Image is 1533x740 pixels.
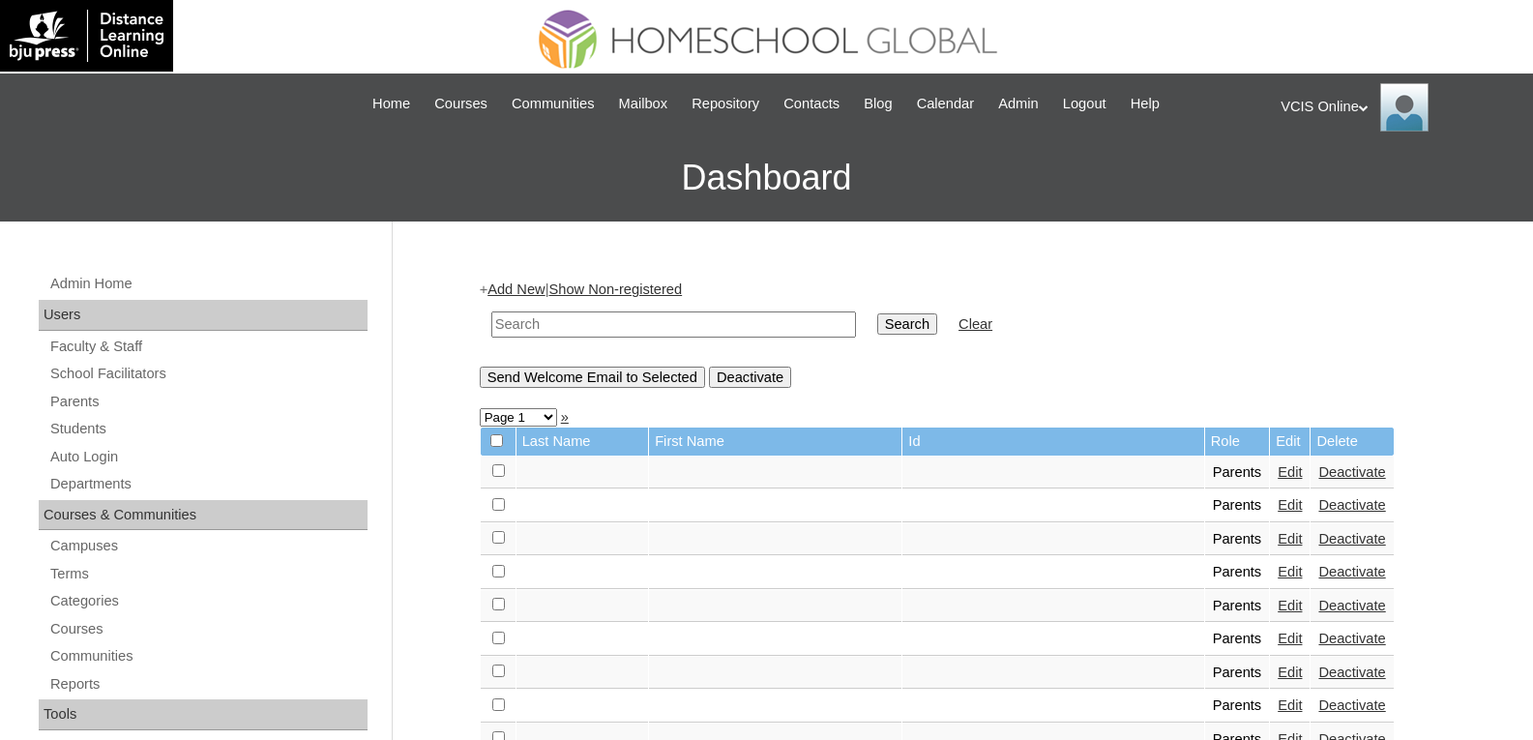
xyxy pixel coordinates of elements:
[1131,93,1160,115] span: Help
[48,644,368,668] a: Communities
[363,93,420,115] a: Home
[619,93,668,115] span: Mailbox
[48,672,368,696] a: Reports
[48,617,368,641] a: Courses
[998,93,1039,115] span: Admin
[1278,464,1302,480] a: Edit
[1205,556,1270,589] td: Parents
[48,417,368,441] a: Students
[10,134,1523,222] h3: Dashboard
[649,428,901,456] td: First Name
[1278,631,1302,646] a: Edit
[682,93,769,115] a: Repository
[1205,590,1270,623] td: Parents
[39,300,368,331] div: Users
[48,589,368,613] a: Categories
[1205,489,1270,522] td: Parents
[1318,464,1385,480] a: Deactivate
[1053,93,1116,115] a: Logout
[512,93,595,115] span: Communities
[1063,93,1106,115] span: Logout
[854,93,901,115] a: Blog
[864,93,892,115] span: Blog
[487,281,545,297] a: Add New
[48,272,368,296] a: Admin Home
[10,10,163,62] img: logo-white.png
[480,280,1437,387] div: + |
[907,93,984,115] a: Calendar
[39,699,368,730] div: Tools
[1318,497,1385,513] a: Deactivate
[548,281,682,297] a: Show Non-registered
[1205,623,1270,656] td: Parents
[1318,531,1385,547] a: Deactivate
[1278,564,1302,579] a: Edit
[958,316,992,332] a: Clear
[1318,598,1385,613] a: Deactivate
[774,93,849,115] a: Contacts
[1318,665,1385,680] a: Deactivate
[1278,531,1302,547] a: Edit
[480,367,705,388] input: Send Welcome Email to Selected
[434,93,487,115] span: Courses
[1278,598,1302,613] a: Edit
[48,534,368,558] a: Campuses
[48,390,368,414] a: Parents
[48,362,368,386] a: School Facilitators
[48,562,368,586] a: Terms
[988,93,1048,115] a: Admin
[1270,428,1310,456] td: Edit
[502,93,604,115] a: Communities
[1205,690,1270,723] td: Parents
[516,428,649,456] td: Last Name
[1278,665,1302,680] a: Edit
[709,367,791,388] input: Deactivate
[1318,631,1385,646] a: Deactivate
[1318,564,1385,579] a: Deactivate
[39,500,368,531] div: Courses & Communities
[1205,657,1270,690] td: Parents
[491,311,856,338] input: Search
[692,93,759,115] span: Repository
[1121,93,1169,115] a: Help
[1205,523,1270,556] td: Parents
[48,445,368,469] a: Auto Login
[877,313,937,335] input: Search
[1380,83,1429,132] img: VCIS Online Admin
[372,93,410,115] span: Home
[1205,428,1270,456] td: Role
[561,409,569,425] a: »
[48,472,368,496] a: Departments
[783,93,840,115] span: Contacts
[1318,697,1385,713] a: Deactivate
[1205,457,1270,489] td: Parents
[1278,497,1302,513] a: Edit
[1311,428,1393,456] td: Delete
[425,93,497,115] a: Courses
[902,428,1203,456] td: Id
[1278,697,1302,713] a: Edit
[917,93,974,115] span: Calendar
[1281,83,1514,132] div: VCIS Online
[48,335,368,359] a: Faculty & Staff
[609,93,678,115] a: Mailbox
